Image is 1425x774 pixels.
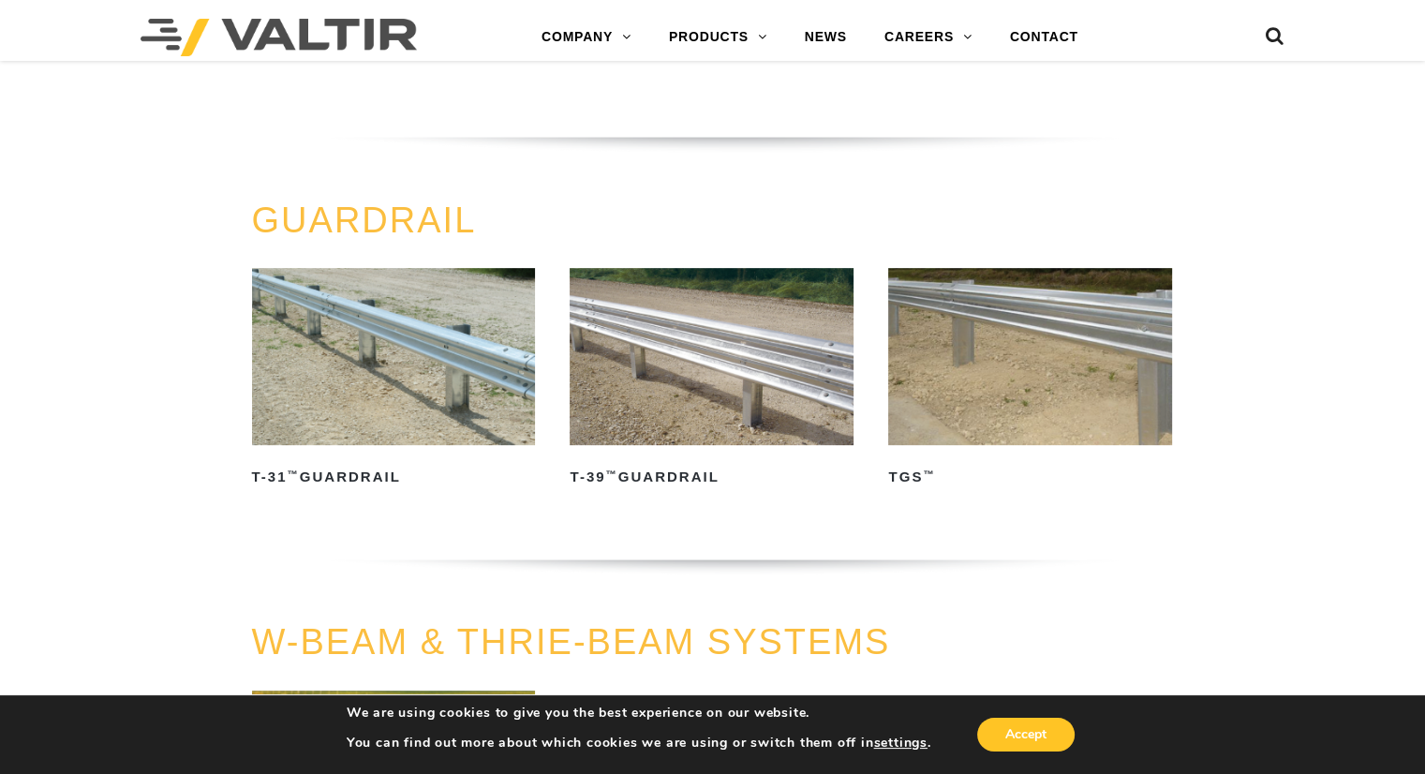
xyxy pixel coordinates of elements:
[605,469,617,480] sup: ™
[141,19,417,56] img: Valtir
[923,469,935,480] sup: ™
[252,201,477,240] a: GUARDRAIL
[570,268,854,492] a: T-39™Guardrail
[252,462,536,492] h2: T-31 Guardrail
[347,705,931,722] p: We are using cookies to give you the best experience on our website.
[523,19,650,56] a: COMPANY
[252,622,891,662] a: W-BEAM & THRIE-BEAM SYSTEMS
[252,268,536,492] a: T-31™Guardrail
[650,19,786,56] a: PRODUCTS
[888,462,1172,492] h2: TGS
[570,462,854,492] h2: T-39 Guardrail
[347,735,931,752] p: You can find out more about which cookies we are using or switch them off in .
[786,19,866,56] a: NEWS
[991,19,1097,56] a: CONTACT
[288,469,300,480] sup: ™
[977,718,1075,752] button: Accept
[873,735,927,752] button: settings
[866,19,991,56] a: CAREERS
[888,268,1172,492] a: TGS™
